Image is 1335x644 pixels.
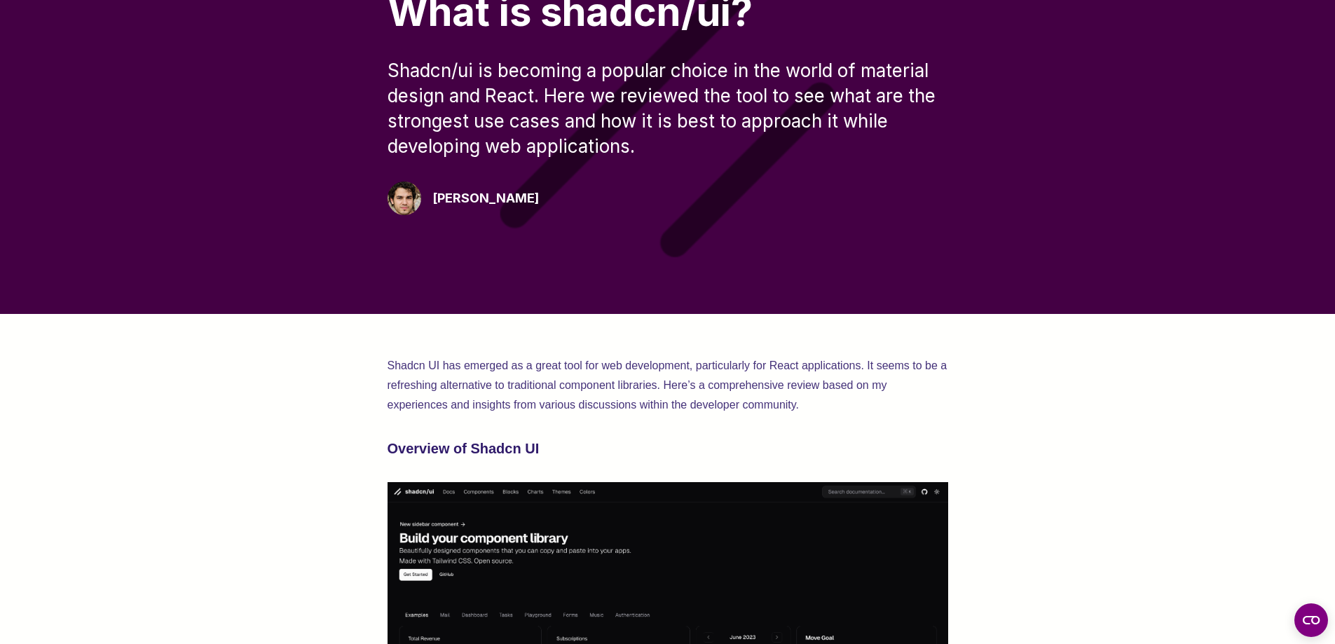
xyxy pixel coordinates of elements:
[388,356,948,415] p: Shadcn UI has emerged as a great tool for web development, particularly for React applications. I...
[388,58,948,159] div: Shadcn/ui is becoming a popular choice in the world of material design and React. Here we reviewe...
[1294,603,1328,637] button: Open CMP widget
[432,189,539,208] div: [PERSON_NAME]
[388,437,948,460] h3: Overview of Shadcn UI
[388,181,421,215] img: Giorgio Pari Polipo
